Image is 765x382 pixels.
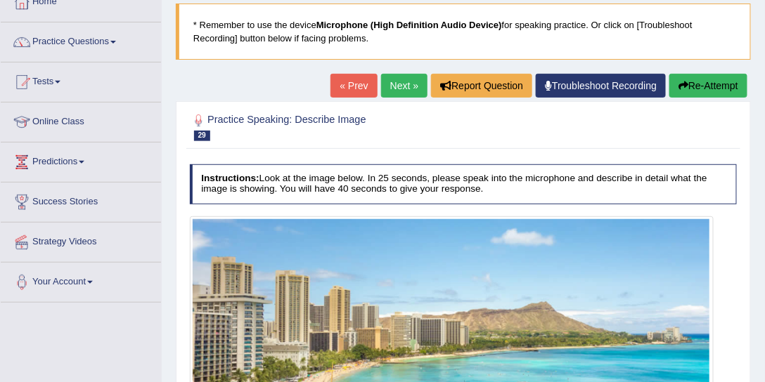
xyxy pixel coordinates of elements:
a: Troubleshoot Recording [536,74,666,98]
a: Tests [1,62,161,98]
blockquote: * Remember to use the device for speaking practice. Or click on [Troubleshoot Recording] button b... [176,4,751,60]
a: Next » [381,74,427,98]
b: Instructions: [201,173,259,183]
span: 29 [194,131,210,141]
a: Strategy Videos [1,223,161,258]
button: Report Question [431,74,532,98]
h2: Practice Speaking: Describe Image [190,112,529,141]
a: Success Stories [1,183,161,218]
b: Microphone (High Definition Audio Device) [316,20,502,30]
a: Practice Questions [1,22,161,58]
a: Online Class [1,103,161,138]
h4: Look at the image below. In 25 seconds, please speak into the microphone and describe in detail w... [190,164,738,204]
button: Re-Attempt [669,74,747,98]
a: Predictions [1,143,161,178]
a: Your Account [1,263,161,298]
a: « Prev [330,74,377,98]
